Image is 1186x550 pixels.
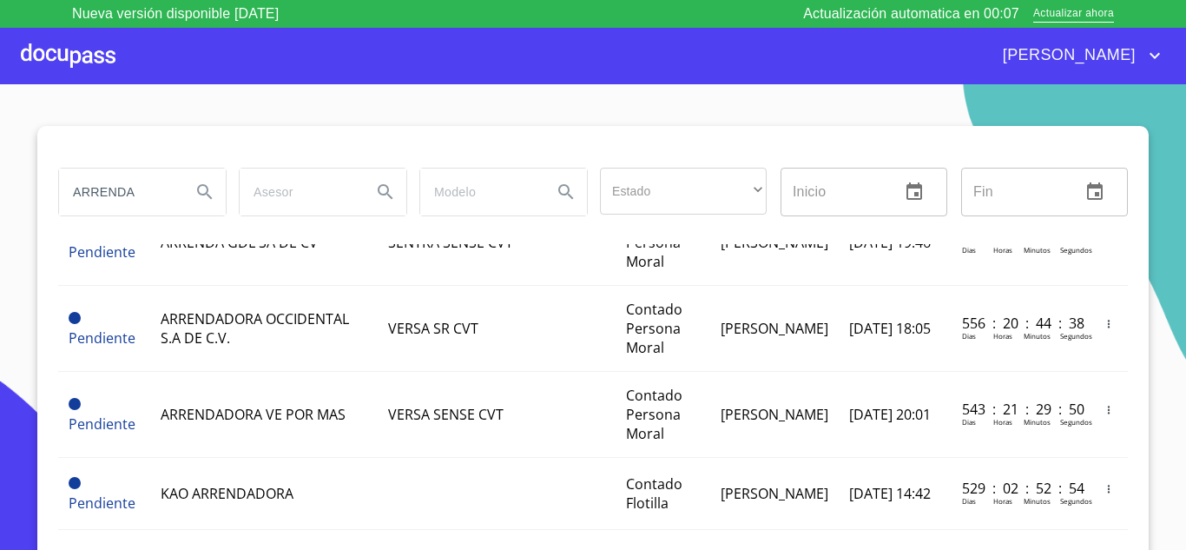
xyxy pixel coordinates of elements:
[161,309,349,348] span: ARRENDADORA OCCIDENTAL S.A DE C.V.
[962,331,976,341] p: Dias
[1024,417,1051,427] p: Minutos
[184,171,226,213] button: Search
[1060,417,1092,427] p: Segundos
[69,328,135,348] span: Pendiente
[993,245,1012,255] p: Horas
[388,405,504,424] span: VERSA SENSE CVT
[721,484,828,503] span: [PERSON_NAME]
[69,494,135,513] span: Pendiente
[962,245,976,255] p: Dias
[545,171,587,213] button: Search
[1024,496,1051,506] p: Minutos
[962,479,1079,498] p: 529 : 02 : 52 : 54
[1060,245,1092,255] p: Segundos
[803,3,1019,24] p: Actualización automatica en 00:07
[993,331,1012,341] p: Horas
[626,474,682,513] span: Contado Flotilla
[1024,331,1051,341] p: Minutos
[161,484,293,503] span: KAO ARRENDADORA
[1060,496,1092,506] p: Segundos
[990,42,1165,70] button: account of current user
[990,42,1144,70] span: [PERSON_NAME]
[420,169,538,215] input: search
[962,496,976,506] p: Dias
[962,314,1079,333] p: 556 : 20 : 44 : 38
[962,417,976,427] p: Dias
[849,484,931,503] span: [DATE] 14:42
[69,398,81,410] span: Pendiente
[69,312,81,324] span: Pendiente
[69,477,81,489] span: Pendiente
[365,171,406,213] button: Search
[626,386,682,443] span: Contado Persona Moral
[1024,245,1051,255] p: Minutos
[72,3,279,24] p: Nueva versión disponible [DATE]
[59,169,177,215] input: search
[69,242,135,262] span: Pendiente
[849,405,931,424] span: [DATE] 20:01
[600,168,767,215] div: ​
[993,417,1012,427] p: Horas
[962,400,1079,419] p: 543 : 21 : 29 : 50
[993,496,1012,506] p: Horas
[161,405,346,424] span: ARRENDADORA VE POR MAS
[721,405,828,424] span: [PERSON_NAME]
[849,319,931,338] span: [DATE] 18:05
[69,414,135,434] span: Pendiente
[240,169,358,215] input: search
[1060,331,1092,341] p: Segundos
[1033,5,1114,23] span: Actualizar ahora
[626,300,682,357] span: Contado Persona Moral
[388,319,478,338] span: VERSA SR CVT
[721,319,828,338] span: [PERSON_NAME]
